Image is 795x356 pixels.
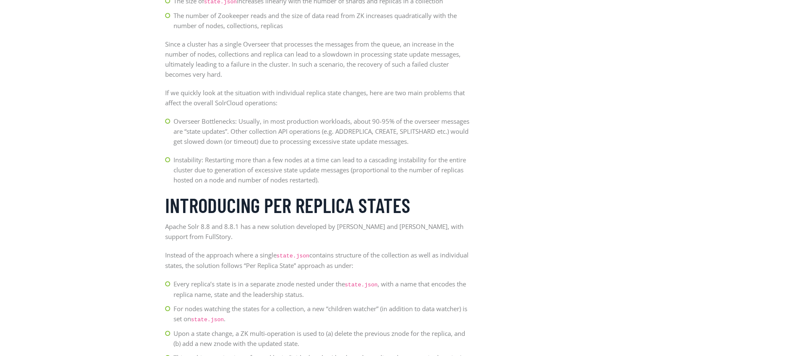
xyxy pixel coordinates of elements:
h2: Introducing Per Replica States [165,193,471,218]
code: state.json [191,317,224,323]
p: Since a cluster has a single Overseer that processes the messages from the queue, an increase in ... [165,39,471,79]
p: Instead of the approach where a single contains structure of the collection as well as individual... [165,250,471,270]
p: Overseer Bottlenecks: Usually, in most production workloads, about 90-95% of the overseer message... [174,116,471,146]
p: Apache Solr 8.8 and 8.8.1 has a new solution developed by [PERSON_NAME] and [PERSON_NAME], with s... [165,221,471,242]
code: state.json [277,253,310,259]
li: For nodes watching the states for a collection, a new “children watcher” (in addition to data wat... [165,304,471,324]
li: Upon a state change, a ZK multi-operation is used to (a) delete the previous znode for the replic... [165,328,471,348]
p: If we quickly look at the situation with individual replica state changes, here are two main prob... [165,88,471,108]
p: Instability: Restarting more than a few nodes at a time can lead to a cascading instability for t... [174,155,471,185]
code: state.json [345,282,378,288]
li: Every replica’s state is in a separate znode nested under the , with a name that encodes the repl... [165,279,471,299]
li: The number of Zookeeper reads and the size of data read from ZK increases quadratically with the ... [165,10,471,31]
